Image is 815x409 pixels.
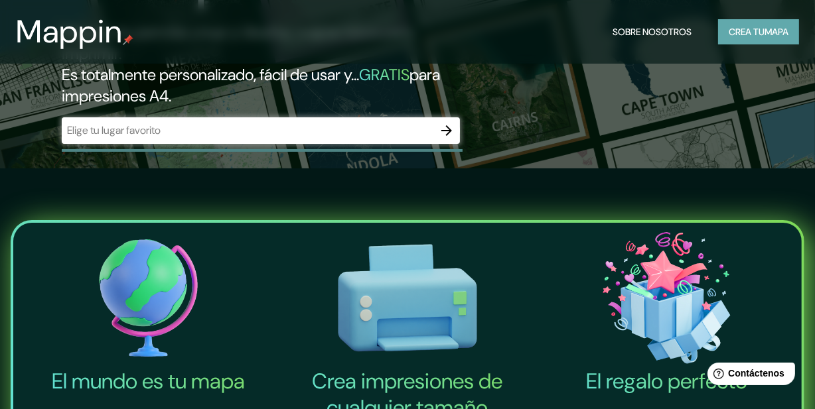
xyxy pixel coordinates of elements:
[16,11,123,52] font: Mappin
[607,19,697,44] button: Sobre nosotros
[613,26,692,38] font: Sobre nosotros
[540,228,794,369] img: El icono del regalo perfecto
[729,26,765,38] font: Crea tu
[62,64,440,106] font: para impresiones A4.
[586,367,747,395] font: El regalo perfecto
[123,34,133,45] img: pin de mapeo
[697,357,800,394] iframe: Lanzador de widgets de ayuda
[62,64,359,85] font: Es totalmente personalizado, fácil de usar y...
[52,367,245,395] font: El mundo es tu mapa
[765,26,788,38] font: mapa
[62,123,433,138] input: Elige tu lugar favorito
[281,228,535,369] img: Crea impresiones de cualquier tamaño-icono
[21,228,275,369] img: El mundo es tu icono de mapa
[359,64,409,85] font: GRATIS
[718,19,799,44] button: Crea tumapa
